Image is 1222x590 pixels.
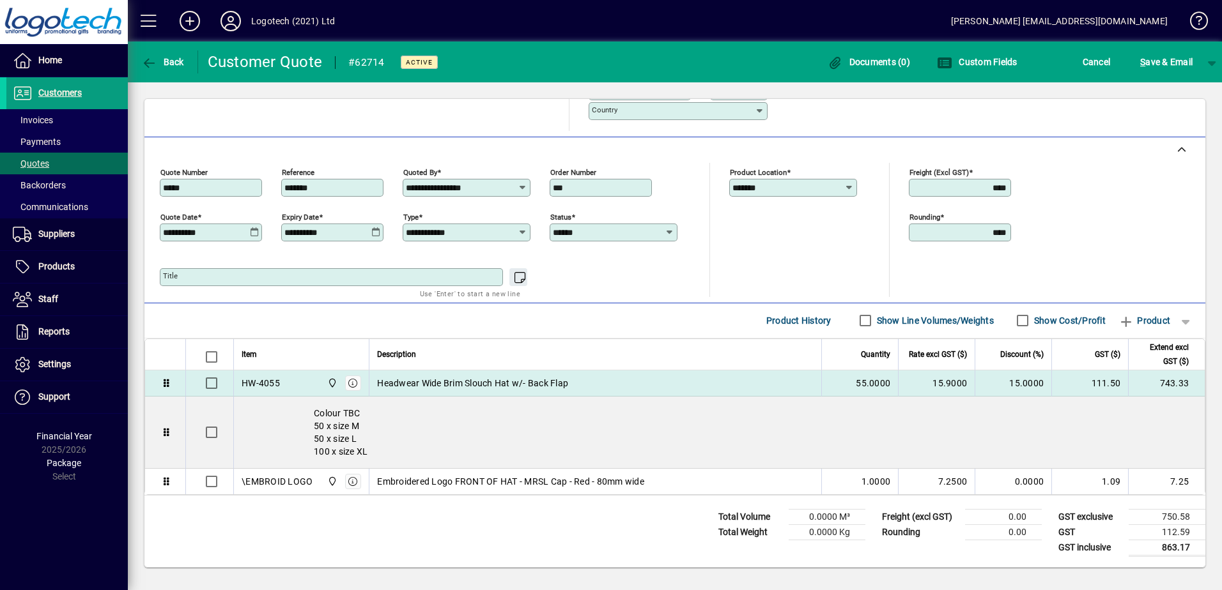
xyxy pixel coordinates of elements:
span: Rate excl GST ($) [909,347,967,361]
div: Customer Quote [208,52,323,72]
td: 0.00 [965,524,1042,540]
mat-label: Quote date [160,212,197,221]
td: 111.50 [1051,370,1128,397]
div: Colour TBC 50 x size M 50 x size L 100 x size XL [234,397,1205,468]
span: Headwear Wide Brim Slouch Hat w/- Back Flap [377,377,568,390]
span: Back [141,57,184,67]
td: 15.0000 [975,370,1051,397]
span: Item [242,347,257,361]
div: \EMBROID LOGO [242,475,313,488]
td: 0.00 [965,509,1042,524]
td: GST [1052,524,1129,540]
span: Home [38,55,62,65]
span: Documents (0) [827,57,910,67]
span: Custom Fields [937,57,1017,67]
button: Documents (0) [824,50,913,73]
td: 7.25 [1128,469,1205,494]
td: 0.0000 [975,469,1051,494]
div: #62714 [348,52,385,73]
button: Cancel [1079,50,1114,73]
span: 55.0000 [856,377,890,390]
mat-label: Type [403,212,419,221]
button: Add [169,10,210,33]
mat-label: Country [592,105,617,114]
a: Products [6,251,128,283]
span: Invoices [13,115,53,125]
span: Communications [13,202,88,212]
td: 863.17 [1129,540,1205,556]
span: Description [377,347,416,361]
span: Reports [38,326,70,337]
a: Invoices [6,109,128,131]
span: Suppliers [38,229,75,239]
td: Total Volume [712,509,789,524]
button: Custom Fields [934,50,1021,73]
button: Profile [210,10,251,33]
mat-label: Order number [550,167,596,176]
span: Central [324,376,339,390]
a: Suppliers [6,218,128,250]
a: Payments [6,131,128,153]
label: Show Line Volumes/Weights [874,314,994,327]
td: 750.58 [1129,509,1205,524]
span: ave & Email [1140,52,1193,72]
app-page-header-button: Back [128,50,198,73]
mat-label: Quoted by [403,167,437,176]
a: Support [6,381,128,413]
span: GST ($) [1095,347,1120,361]
div: HW-4055 [242,377,280,390]
span: Cancel [1083,52,1111,72]
div: [PERSON_NAME] [EMAIL_ADDRESS][DOMAIN_NAME] [951,11,1168,31]
button: Back [138,50,187,73]
span: Product [1118,310,1170,331]
span: Products [38,261,75,271]
td: 743.33 [1128,370,1205,397]
mat-label: Reference [282,167,314,176]
span: Discount (%) [1000,347,1044,361]
button: Save & Email [1134,50,1199,73]
span: Package [47,458,81,468]
span: Embroidered Logo FRONT OF HAT - MRSL Cap - Red - 80mm wide [377,475,644,488]
span: Central [324,474,339,488]
td: GST exclusive [1052,509,1129,524]
span: Payments [13,137,61,147]
mat-label: Rounding [909,212,940,221]
span: 1.0000 [862,475,891,488]
mat-hint: Use 'Enter' to start a new line [420,286,520,301]
td: 112.59 [1129,524,1205,540]
button: Product History [761,309,837,332]
a: Staff [6,284,128,315]
td: Total Weight [712,524,789,540]
mat-label: Product location [730,167,787,176]
span: Staff [38,294,58,304]
span: Quantity [861,347,890,361]
mat-label: Expiry date [282,212,319,221]
div: Logotech (2021) Ltd [251,11,335,31]
span: Financial Year [36,431,92,441]
td: 0.0000 Kg [789,524,865,540]
td: 0.0000 M³ [789,509,865,524]
a: Communications [6,196,128,218]
span: Customers [38,87,82,98]
a: Home [6,45,128,77]
div: 15.9000 [906,377,967,390]
a: Backorders [6,174,128,196]
div: 7.2500 [906,475,967,488]
span: Extend excl GST ($) [1136,340,1189,368]
label: Show Cost/Profit [1032,314,1106,327]
a: Reports [6,316,128,348]
mat-label: Freight (excl GST) [909,167,969,176]
mat-label: Quote number [160,167,208,176]
td: 1.09 [1051,469,1128,494]
span: Settings [38,359,71,369]
span: Active [406,58,433,66]
span: Quotes [13,158,49,169]
td: Freight (excl GST) [876,509,965,524]
button: Product [1112,309,1177,332]
span: Support [38,391,70,402]
a: Settings [6,349,128,381]
a: Knowledge Base [1180,3,1206,44]
mat-label: Status [550,212,571,221]
span: Product History [766,310,831,331]
mat-label: Title [163,271,178,280]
